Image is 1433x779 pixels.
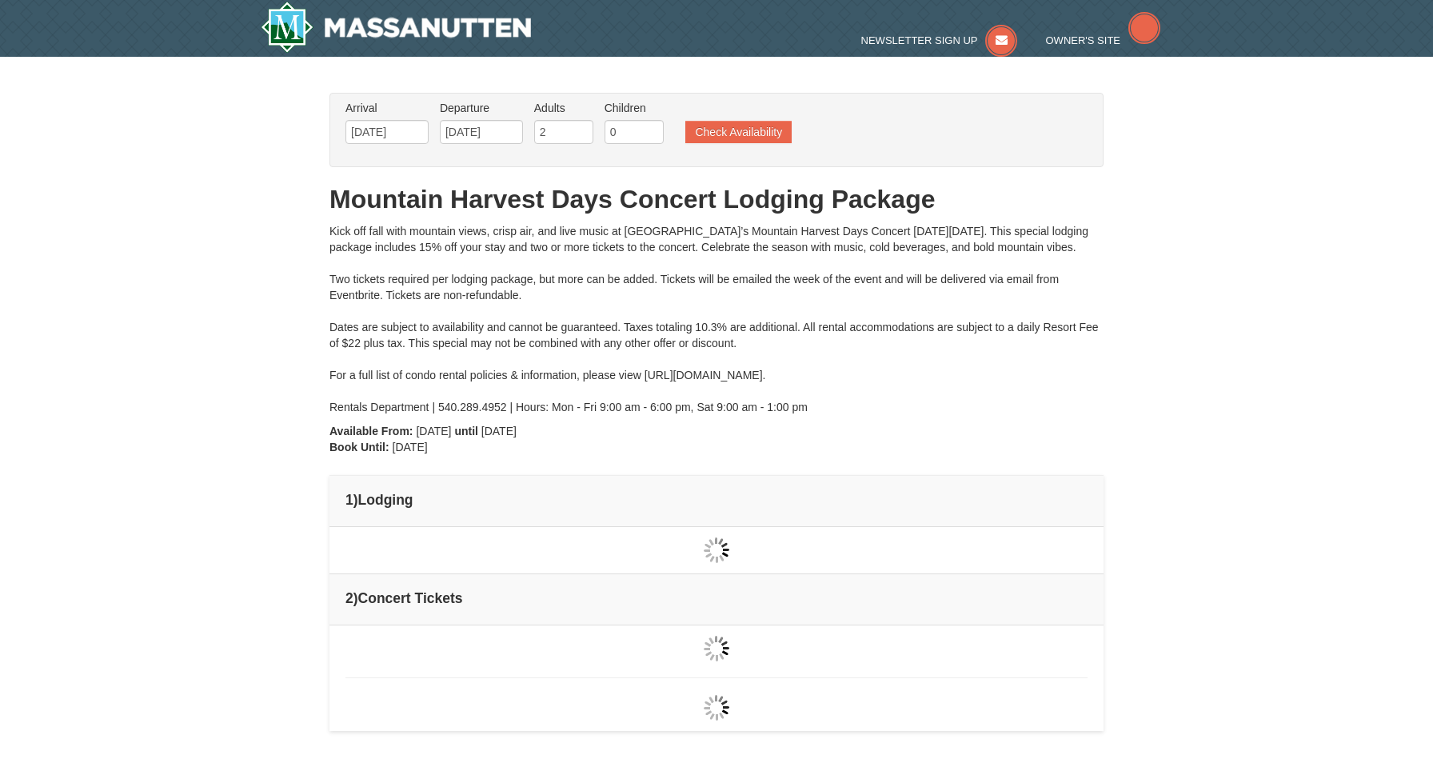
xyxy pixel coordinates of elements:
[261,2,531,53] a: Massanutten Resort
[345,100,429,116] label: Arrival
[353,492,358,508] span: )
[329,183,1104,215] h1: Mountain Harvest Days Concert Lodging Package
[685,121,792,143] button: Check Availability
[861,34,1018,46] a: Newsletter Sign Up
[440,100,523,116] label: Departure
[329,425,413,437] strong: Available From:
[345,492,1088,508] h4: 1 Lodging
[605,100,664,116] label: Children
[704,695,729,721] img: wait gif
[345,590,1088,606] h4: 2 Concert Tickets
[416,425,451,437] span: [DATE]
[329,441,389,453] strong: Book Until:
[534,100,593,116] label: Adults
[704,537,729,563] img: wait gif
[393,441,428,453] span: [DATE]
[704,636,729,661] img: wait gif
[353,590,358,606] span: )
[1046,34,1121,46] span: Owner's Site
[1046,34,1161,46] a: Owner's Site
[329,223,1104,415] div: Kick off fall with mountain views, crisp air, and live music at [GEOGRAPHIC_DATA]’s Mountain Harv...
[861,34,978,46] span: Newsletter Sign Up
[481,425,517,437] span: [DATE]
[454,425,478,437] strong: until
[261,2,531,53] img: Massanutten Resort Logo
